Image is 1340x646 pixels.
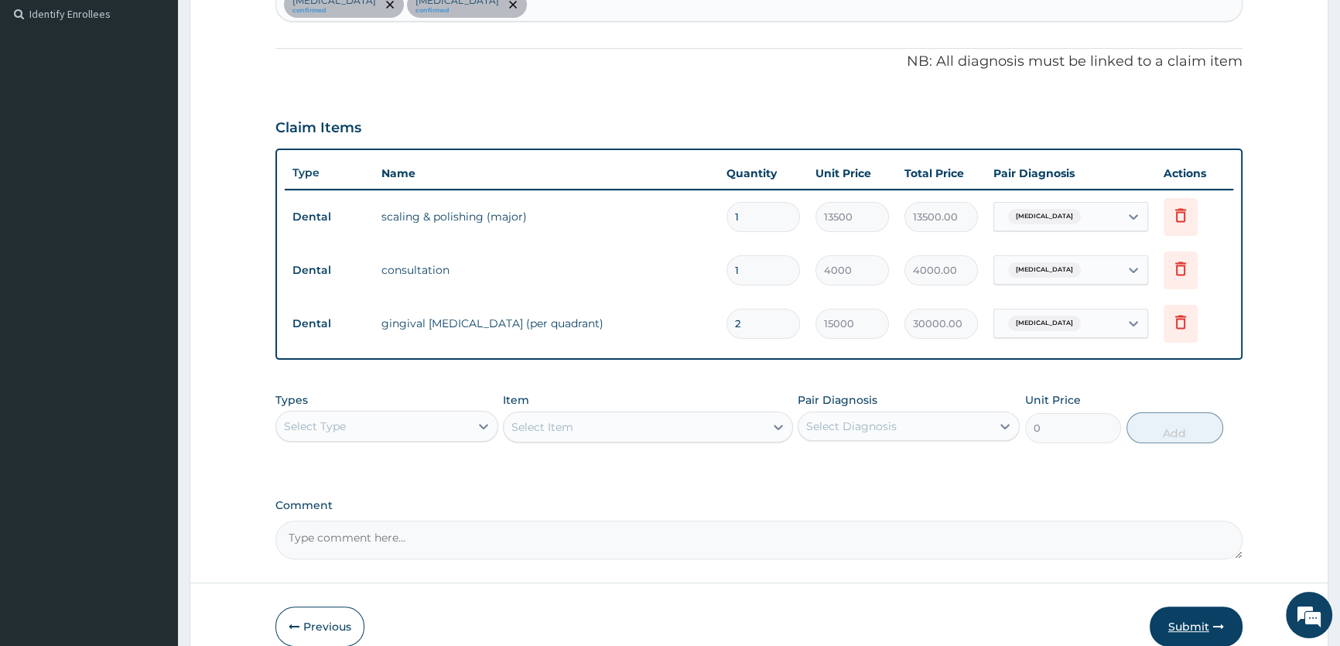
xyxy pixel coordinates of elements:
[806,419,897,434] div: Select Diagnosis
[284,419,346,434] div: Select Type
[719,158,808,189] th: Quantity
[29,77,63,116] img: d_794563401_company_1708531726252_794563401
[374,255,719,285] td: consultation
[1126,412,1223,443] button: Add
[275,499,1243,512] label: Comment
[1008,209,1081,224] span: [MEDICAL_DATA]
[80,87,260,107] div: Chat with us now
[1025,392,1081,408] label: Unit Price
[292,7,376,15] small: confirmed
[986,158,1156,189] th: Pair Diagnosis
[1156,158,1233,189] th: Actions
[275,52,1243,72] p: NB: All diagnosis must be linked to a claim item
[808,158,897,189] th: Unit Price
[275,394,308,407] label: Types
[8,422,295,477] textarea: Type your message and hit 'Enter'
[275,120,361,137] h3: Claim Items
[285,159,374,187] th: Type
[90,195,214,351] span: We're online!
[1008,316,1081,331] span: [MEDICAL_DATA]
[254,8,291,45] div: Minimize live chat window
[374,308,719,339] td: gingival [MEDICAL_DATA] (per quadrant)
[1008,262,1081,278] span: [MEDICAL_DATA]
[374,201,719,232] td: scaling & polishing (major)
[503,392,529,408] label: Item
[285,203,374,231] td: Dental
[798,392,877,408] label: Pair Diagnosis
[374,158,719,189] th: Name
[897,158,986,189] th: Total Price
[285,256,374,285] td: Dental
[415,7,499,15] small: confirmed
[285,309,374,338] td: Dental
